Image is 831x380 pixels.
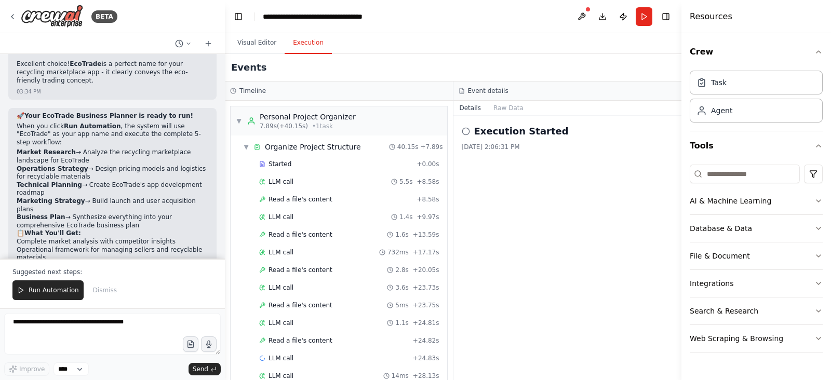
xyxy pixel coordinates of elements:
[690,251,750,261] div: File & Document
[269,248,293,256] span: LLM call
[417,213,439,221] span: + 9.97s
[269,283,293,292] span: LLM call
[690,66,823,131] div: Crew
[690,215,823,242] button: Database & Data
[17,197,208,213] li: → Build launch and user acquisition plans
[183,336,198,352] button: Upload files
[29,286,79,294] span: Run Automation
[387,248,409,256] span: 732ms
[417,160,439,168] span: + 0.00s
[413,372,439,380] span: + 28.13s
[12,268,212,276] p: Suggested next steps:
[413,301,439,309] span: + 23.75s
[263,11,380,22] nav: breadcrumb
[236,117,242,125] span: ▼
[4,362,49,376] button: Improve
[690,196,771,206] div: AI & Machine Learning
[395,319,408,327] span: 1.1s
[711,77,727,88] div: Task
[417,195,439,203] span: + 8.58s
[413,230,439,239] span: + 13.59s
[24,229,81,237] strong: What You'll Get:
[690,270,823,297] button: Integrations
[229,32,285,54] button: Visual Editor
[193,365,208,373] span: Send
[17,165,88,172] strong: Operations Strategy
[269,178,293,186] span: LLM call
[690,278,733,289] div: Integrations
[17,123,208,147] p: When you click , the system will use "EcoTrade" as your app name and execute the complete 5-step ...
[413,266,439,274] span: + 20.05s
[17,181,208,197] li: → Create EcoTrade's app development roadmap
[690,160,823,361] div: Tools
[413,336,439,345] span: + 24.82s
[269,336,332,345] span: Read a file's content
[690,325,823,352] button: Web Scraping & Browsing
[17,60,208,85] p: Excellent choice! is a perfect name for your recycling marketplace app - it clearly conveys the e...
[690,223,752,234] div: Database & Data
[64,123,121,130] strong: Run Automation
[659,9,673,24] button: Hide right sidebar
[690,333,783,344] div: Web Scraping & Browsing
[17,148,76,156] strong: Market Research
[260,122,308,130] span: 7.89s (+40.15s)
[397,143,419,151] span: 40.15s
[453,101,488,115] button: Details
[690,306,758,316] div: Search & Research
[395,301,409,309] span: 5ms
[462,143,674,151] div: [DATE] 2:06:31 PM
[269,195,332,203] span: Read a file's content
[17,165,208,181] li: → Design pricing models and logistics for recyclable materials
[17,213,208,229] li: → Synthesize everything into your comprehensive EcoTrade business plan
[17,238,208,246] li: Complete market analysis with competitor insights
[413,354,439,362] span: + 24.83s
[487,101,530,115] button: Raw Data
[417,178,439,186] span: + 8.58s
[399,178,412,186] span: 5.5s
[200,37,217,50] button: Start a new chat
[395,266,408,274] span: 2.8s
[21,5,83,28] img: Logo
[269,319,293,327] span: LLM call
[690,37,823,66] button: Crew
[399,213,412,221] span: 1.4s
[93,286,117,294] span: Dismiss
[17,213,65,221] strong: Business Plan
[392,372,409,380] span: 14ms
[17,148,208,165] li: → Analyze the recycling marketplace landscape for EcoTrade
[269,372,293,380] span: LLM call
[690,187,823,214] button: AI & Machine Learning
[413,283,439,292] span: + 23.73s
[17,246,208,262] li: Operational framework for managing sellers and recyclable materials
[420,143,443,151] span: + 7.89s
[690,297,823,324] button: Search & Research
[70,60,101,67] strong: EcoTrade
[413,248,439,256] span: + 17.17s
[17,229,208,238] h2: 📋
[17,112,208,120] p: 🚀
[231,60,266,75] h2: Events
[690,10,732,23] h4: Resources
[260,112,356,122] div: Personal Project Organizer
[711,105,732,116] div: Agent
[189,363,221,375] button: Send
[19,365,45,373] span: Improve
[474,124,569,139] h2: Execution Started
[468,87,508,95] h3: Event details
[243,143,249,151] span: ▼
[265,142,361,152] span: Organize Project Structure
[91,10,117,23] div: BETA
[690,242,823,269] button: File & Document
[269,301,332,309] span: Read a file's content
[17,181,82,188] strong: Technical Planning
[17,197,85,205] strong: Marketing Strategy
[24,112,193,119] strong: Your EcoTrade Business Planner is ready to run!
[269,213,293,221] span: LLM call
[269,160,291,168] span: Started
[395,230,408,239] span: 1.6s
[413,319,439,327] span: + 24.81s
[285,32,332,54] button: Execution
[231,9,246,24] button: Hide left sidebar
[690,131,823,160] button: Tools
[171,37,196,50] button: Switch to previous chat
